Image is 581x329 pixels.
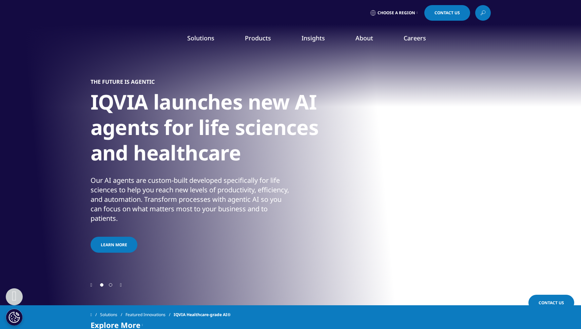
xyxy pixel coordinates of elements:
[125,309,174,321] a: Featured Innovations
[528,295,574,311] a: Contact Us
[109,283,112,287] span: Go to slide 2
[174,309,231,321] span: IQVIA Healthcare-grade AI®
[187,34,214,42] a: Solutions
[434,11,460,15] span: Contact Us
[91,89,345,170] h1: IQVIA launches new AI agents for life sciences and healthcare
[120,282,122,288] div: Next slide
[355,34,373,42] a: About
[91,321,140,329] span: Explore More
[377,10,415,16] span: Choose a Region
[424,5,470,21] a: Contact Us
[100,283,103,287] span: Go to slide 1
[302,34,325,42] a: Insights
[404,34,426,42] a: Careers
[91,78,155,85] h5: THE FUTURE IS AGENTIC
[101,242,127,248] span: Learn more
[91,282,92,288] div: Previous slide
[91,176,289,223] div: Our AI agents are custom-built developed specifically for life sciences to help you reach new lev...
[245,34,271,42] a: Products
[539,300,564,306] span: Contact Us
[6,309,23,326] button: Cookie 设置
[100,309,125,321] a: Solutions
[91,51,491,282] div: 1 / 2
[91,237,137,253] a: Learn more
[148,24,491,56] nav: Primary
